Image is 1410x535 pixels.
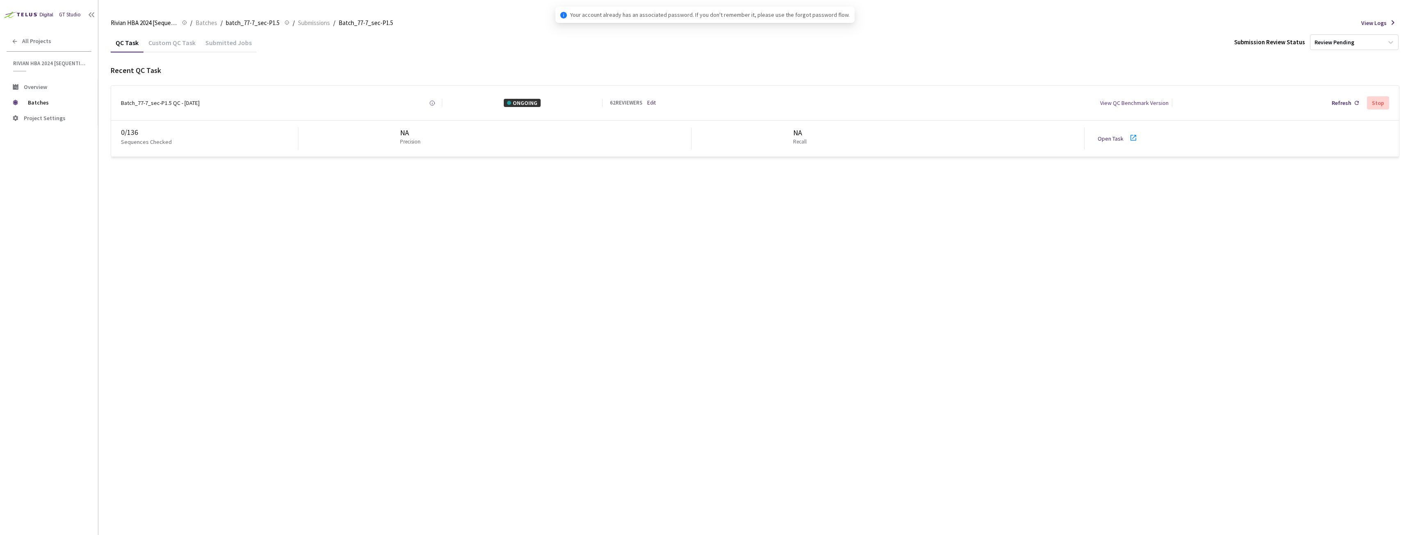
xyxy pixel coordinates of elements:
[221,18,223,28] li: /
[504,99,541,107] div: ONGOING
[121,99,200,107] div: Batch_77-7_sec-P1.5 QC - [DATE]
[1098,135,1123,142] a: Open Task
[121,127,298,138] div: 0 / 136
[333,18,335,28] li: /
[793,127,810,138] div: NA
[22,38,51,45] span: All Projects
[111,39,143,52] div: QC Task
[121,138,172,146] p: Sequences Checked
[293,18,295,28] li: /
[226,18,280,28] span: batch_77-7_sec-P1.5
[111,65,1399,76] div: Recent QC Task
[111,18,177,28] span: Rivian HBA 2024 [Sequential]
[28,94,84,111] span: Batches
[1234,38,1305,46] div: Submission Review Status
[793,138,807,146] p: Recall
[647,99,656,107] a: Edit
[400,138,421,146] p: Precision
[1100,99,1169,107] div: View QC Benchmark Version
[570,10,850,19] span: Your account already has an associated password. If you don't remember it, please use the forgot ...
[13,60,86,67] span: Rivian HBA 2024 [Sequential]
[1332,99,1351,107] div: Refresh
[190,18,192,28] li: /
[560,12,567,18] span: info-circle
[196,18,217,28] span: Batches
[1372,100,1384,106] div: Stop
[24,83,47,91] span: Overview
[1361,19,1387,27] span: View Logs
[59,11,81,19] div: GT Studio
[610,99,642,107] div: 62 REVIEWERS
[400,127,424,138] div: NA
[1314,39,1354,46] div: Review Pending
[24,114,66,122] span: Project Settings
[298,18,330,28] span: Submissions
[143,39,200,52] div: Custom QC Task
[200,39,257,52] div: Submitted Jobs
[296,18,332,27] a: Submissions
[339,18,393,28] span: Batch_77-7_sec-P1.5
[194,18,219,27] a: Batches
